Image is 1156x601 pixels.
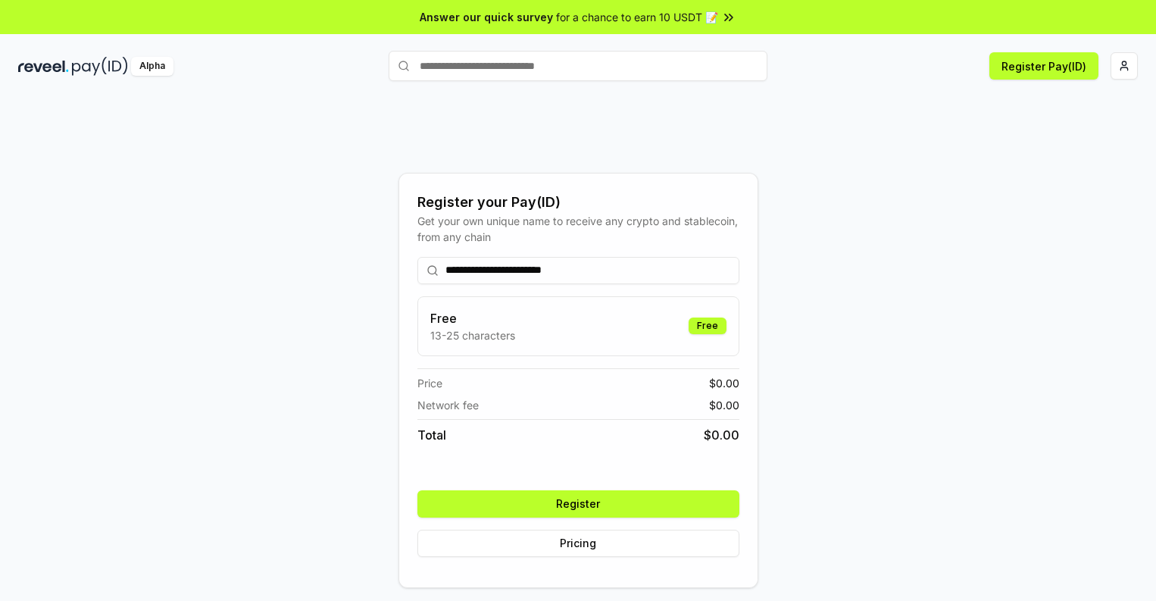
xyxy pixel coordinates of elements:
[417,213,739,245] div: Get your own unique name to receive any crypto and stablecoin, from any chain
[417,490,739,518] button: Register
[689,318,726,334] div: Free
[556,9,718,25] span: for a chance to earn 10 USDT 📝
[430,327,515,343] p: 13-25 characters
[989,52,1098,80] button: Register Pay(ID)
[417,397,479,413] span: Network fee
[417,375,442,391] span: Price
[131,57,173,76] div: Alpha
[18,57,69,76] img: reveel_dark
[417,192,739,213] div: Register your Pay(ID)
[704,426,739,444] span: $ 0.00
[417,426,446,444] span: Total
[72,57,128,76] img: pay_id
[417,530,739,557] button: Pricing
[709,397,739,413] span: $ 0.00
[420,9,553,25] span: Answer our quick survey
[709,375,739,391] span: $ 0.00
[430,309,515,327] h3: Free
